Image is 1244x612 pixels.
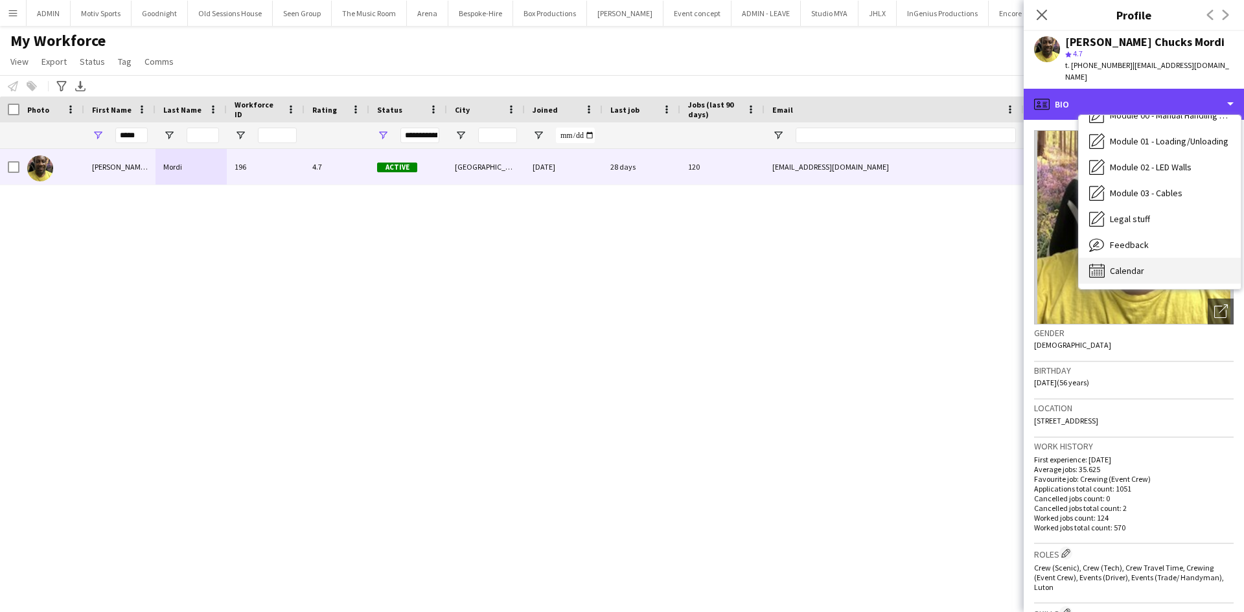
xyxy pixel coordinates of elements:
span: Photo [27,105,49,115]
span: 4.7 [1073,49,1083,58]
div: 120 [680,149,765,185]
div: [PERSON_NAME] Chucks Mordi [1065,36,1225,48]
a: Tag [113,53,137,70]
input: Email Filter Input [796,128,1016,143]
span: Last job [610,105,639,115]
app-action-btn: Export XLSX [73,78,88,94]
img: Alphonsus Chucks Mordi [27,155,53,181]
span: Workforce ID [235,100,281,119]
div: Mordi [155,149,227,185]
button: Open Filter Menu [163,130,175,141]
span: Module 03 - Cables [1110,187,1182,199]
button: Goodnight [132,1,188,26]
span: [DEMOGRAPHIC_DATA] [1034,340,1111,350]
span: First Name [92,105,132,115]
p: Favourite job: Crewing (Event Crew) [1034,474,1234,484]
a: Comms [139,53,179,70]
span: Status [377,105,402,115]
a: Status [75,53,110,70]
div: 4.7 [305,149,369,185]
button: ADMIN [27,1,71,26]
button: Open Filter Menu [533,130,544,141]
span: Joined [533,105,558,115]
button: Studio MYA [801,1,858,26]
button: The Music Room [332,1,407,26]
span: Active [377,163,417,172]
button: [PERSON_NAME] [587,1,663,26]
div: [EMAIL_ADDRESS][DOMAIN_NAME] [765,149,1024,185]
button: JHLX [858,1,897,26]
span: Status [80,56,105,67]
span: Tag [118,56,132,67]
span: t. [PHONE_NUMBER] [1065,60,1133,70]
span: Rating [312,105,337,115]
span: City [455,105,470,115]
span: Export [41,56,67,67]
div: Module 01 - Loading/Unloading [1079,128,1241,154]
div: 196 [227,149,305,185]
p: Worked jobs count: 124 [1034,513,1234,523]
span: Legal stuff [1110,213,1150,225]
p: Worked jobs total count: 570 [1034,523,1234,532]
button: Old Sessions House [188,1,273,26]
div: Module 02 - LED Walls [1079,154,1241,180]
button: Bespoke-Hire [448,1,513,26]
div: [GEOGRAPHIC_DATA] [447,149,525,185]
span: Jobs (last 90 days) [688,100,741,119]
button: Seen Group [273,1,332,26]
img: Crew avatar or photo [1034,130,1234,324]
p: First experience: [DATE] [1034,455,1234,464]
span: | [EMAIL_ADDRESS][DOMAIN_NAME] [1065,60,1229,82]
h3: Profile [1024,6,1244,23]
div: [DATE] [525,149,603,185]
span: Crew (Scenic), Crew (Tech), Crew Travel Time, Crewing (Event Crew), Events (Driver), Events (Trad... [1034,563,1224,592]
button: Open Filter Menu [772,130,784,141]
div: Bio [1024,89,1244,120]
button: Open Filter Menu [377,130,389,141]
input: Last Name Filter Input [187,128,219,143]
p: Cancelled jobs total count: 2 [1034,503,1234,513]
h3: Birthday [1034,365,1234,376]
div: Module 03 - Cables [1079,180,1241,206]
h3: Work history [1034,440,1234,452]
div: Feedback [1079,232,1241,258]
div: Open photos pop-in [1208,299,1234,324]
div: Module 00 - Manual Handling & Induction [1079,102,1241,128]
span: Module 02 - LED Walls [1110,161,1192,173]
input: City Filter Input [478,128,517,143]
button: Encore Global [989,1,1055,26]
button: Motiv Sports [71,1,132,26]
input: First Name Filter Input [115,128,148,143]
span: Module 00 - Manual Handling & Induction [1110,109,1230,121]
div: Calendar [1079,258,1241,284]
span: [STREET_ADDRESS] [1034,416,1098,425]
button: Box Productions [513,1,587,26]
button: Open Filter Menu [455,130,466,141]
button: InGenius Productions [897,1,989,26]
button: ADMIN - LEAVE [731,1,801,26]
h3: Location [1034,402,1234,414]
span: Email [772,105,793,115]
p: Applications total count: 1051 [1034,484,1234,493]
app-action-btn: Advanced filters [54,78,69,94]
div: [PERSON_NAME] Chucks [84,149,155,185]
span: View [10,56,29,67]
a: View [5,53,34,70]
input: Joined Filter Input [556,128,595,143]
button: Event concept [663,1,731,26]
span: Module 01 - Loading/Unloading [1110,135,1228,147]
span: Comms [144,56,174,67]
span: My Workforce [10,31,106,51]
span: Feedback [1110,239,1149,251]
h3: Gender [1034,327,1234,339]
div: 28 days [603,149,680,185]
a: Export [36,53,72,70]
span: Calendar [1110,265,1144,277]
button: Open Filter Menu [235,130,246,141]
span: Last Name [163,105,202,115]
h3: Roles [1034,547,1234,560]
p: Cancelled jobs count: 0 [1034,493,1234,503]
button: Arena [407,1,448,26]
button: Open Filter Menu [92,130,104,141]
p: Average jobs: 35.625 [1034,464,1234,474]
